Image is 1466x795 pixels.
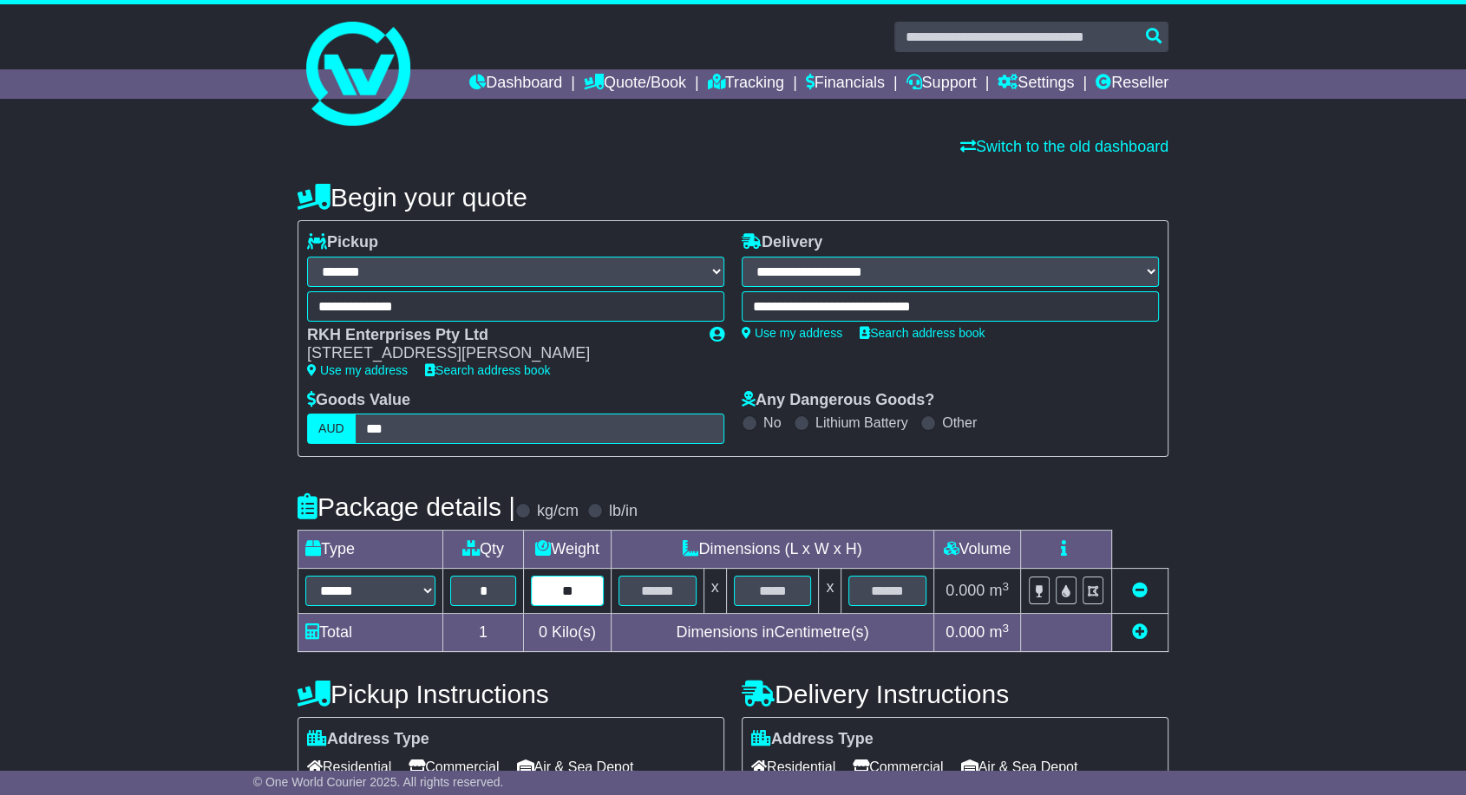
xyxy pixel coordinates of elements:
[537,502,579,521] label: kg/cm
[611,531,933,569] td: Dimensions (L x W x H)
[742,233,822,252] label: Delivery
[906,69,976,99] a: Support
[704,569,726,614] td: x
[307,363,408,377] a: Use my address
[942,414,977,431] label: Other
[853,753,943,780] span: Commercial
[1132,582,1148,599] a: Remove this item
[298,680,724,708] h4: Pickup Instructions
[307,730,429,749] label: Address Type
[815,414,908,431] label: Lithium Battery
[443,614,524,652] td: 1
[307,233,378,252] label: Pickup
[960,138,1168,155] a: Switch to the old dashboard
[609,502,638,521] label: lb/in
[708,69,784,99] a: Tracking
[298,183,1168,212] h4: Begin your quote
[742,680,1168,708] h4: Delivery Instructions
[998,69,1074,99] a: Settings
[742,391,934,410] label: Any Dangerous Goods?
[469,69,562,99] a: Dashboard
[933,531,1020,569] td: Volume
[860,326,985,340] a: Search address book
[524,614,612,652] td: Kilo(s)
[742,326,842,340] a: Use my address
[539,623,547,641] span: 0
[806,69,885,99] a: Financials
[298,531,443,569] td: Type
[443,531,524,569] td: Qty
[524,531,612,569] td: Weight
[307,391,410,410] label: Goods Value
[946,582,985,599] span: 0.000
[1002,622,1009,635] sup: 3
[298,614,443,652] td: Total
[1096,69,1168,99] a: Reseller
[298,492,515,521] h4: Package details |
[307,326,692,345] div: RKH Enterprises Pty Ltd
[763,414,781,431] label: No
[819,569,841,614] td: x
[946,623,985,641] span: 0.000
[409,753,499,780] span: Commercial
[989,582,1009,599] span: m
[1132,623,1148,641] a: Add new item
[961,753,1078,780] span: Air & Sea Depot
[307,344,692,363] div: [STREET_ADDRESS][PERSON_NAME]
[751,730,874,749] label: Address Type
[989,623,1009,641] span: m
[425,363,550,377] a: Search address book
[307,753,391,780] span: Residential
[253,775,504,789] span: © One World Courier 2025. All rights reserved.
[517,753,634,780] span: Air & Sea Depot
[751,753,835,780] span: Residential
[307,414,356,444] label: AUD
[584,69,686,99] a: Quote/Book
[1002,580,1009,593] sup: 3
[611,614,933,652] td: Dimensions in Centimetre(s)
